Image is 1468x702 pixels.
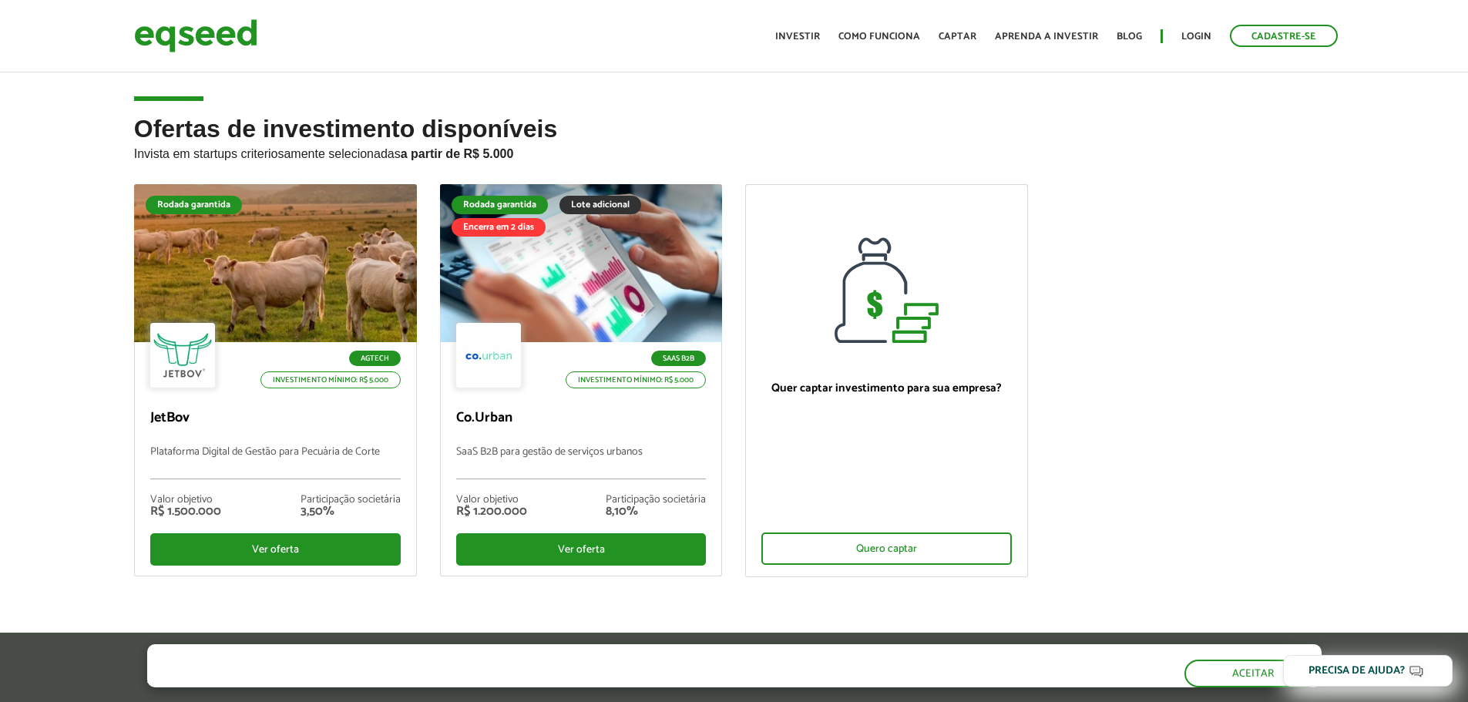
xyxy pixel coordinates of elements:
p: SaaS B2B para gestão de serviços urbanos [456,446,707,479]
div: Rodada garantida [452,196,548,214]
p: Co.Urban [456,410,707,427]
p: Ao clicar em "aceitar", você aceita nossa . [147,672,705,687]
strong: a partir de R$ 5.000 [401,147,514,160]
a: Blog [1117,32,1142,42]
h5: O site da EqSeed utiliza cookies para melhorar sua navegação. [147,644,705,668]
div: Quero captar [761,532,1012,565]
p: Quer captar investimento para sua empresa? [761,381,1012,395]
div: Rodada garantida [146,196,242,214]
img: EqSeed [134,15,257,56]
p: Agtech [349,351,401,366]
a: Rodada garantida Lote adicional Encerra em 2 dias SaaS B2B Investimento mínimo: R$ 5.000 Co.Urban... [440,184,723,576]
div: R$ 1.200.000 [456,506,527,518]
p: Plataforma Digital de Gestão para Pecuária de Corte [150,446,401,479]
div: Valor objetivo [150,495,221,506]
div: Participação societária [301,495,401,506]
a: Como funciona [838,32,920,42]
div: Ver oferta [150,533,401,566]
p: JetBov [150,410,401,427]
a: Aprenda a investir [995,32,1098,42]
div: Valor objetivo [456,495,527,506]
a: Login [1181,32,1211,42]
div: Encerra em 2 dias [452,218,546,237]
a: Cadastre-se [1230,25,1338,47]
a: Rodada garantida Agtech Investimento mínimo: R$ 5.000 JetBov Plataforma Digital de Gestão para Pe... [134,184,417,576]
div: 3,50% [301,506,401,518]
a: Captar [939,32,976,42]
div: 8,10% [606,506,706,518]
h2: Ofertas de investimento disponíveis [134,116,1335,184]
p: SaaS B2B [651,351,706,366]
div: Ver oferta [456,533,707,566]
a: Investir [775,32,820,42]
a: Quer captar investimento para sua empresa? Quero captar [745,184,1028,577]
p: Investimento mínimo: R$ 5.000 [566,371,706,388]
div: Participação societária [606,495,706,506]
button: Aceitar [1184,660,1322,687]
a: política de privacidade e de cookies [351,673,529,687]
div: Lote adicional [559,196,641,214]
p: Invista em startups criteriosamente selecionadas [134,143,1335,161]
div: R$ 1.500.000 [150,506,221,518]
p: Investimento mínimo: R$ 5.000 [260,371,401,388]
